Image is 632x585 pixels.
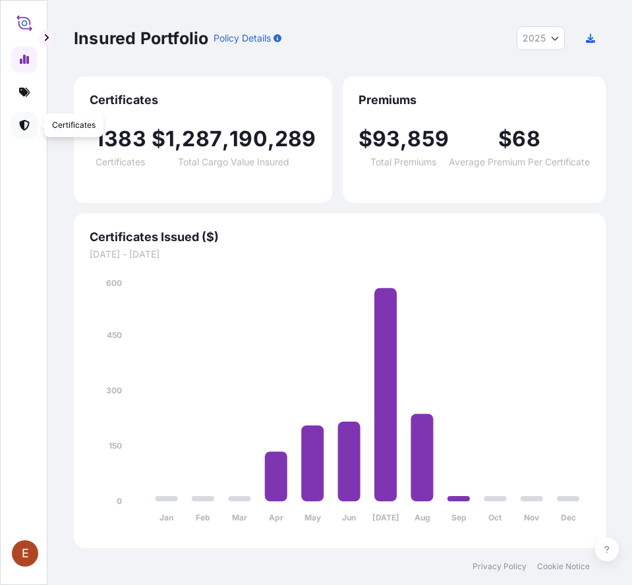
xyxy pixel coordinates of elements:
span: $ [498,128,512,150]
tspan: Sep [451,513,467,522]
span: 1383 [95,128,146,150]
span: 1 [165,128,175,150]
tspan: 300 [106,385,122,395]
a: Privacy Policy [473,561,527,572]
tspan: Nov [524,513,540,522]
span: $ [152,128,165,150]
tspan: Oct [488,513,502,522]
tspan: 600 [106,278,122,288]
span: 859 [407,128,449,150]
span: [DATE] - [DATE] [90,248,590,261]
span: , [268,128,275,150]
span: Certificates Issued ($) [90,229,590,245]
tspan: Feb [196,513,210,522]
span: , [222,128,229,150]
tspan: Aug [415,513,430,522]
span: $ [359,128,372,150]
tspan: Jan [159,513,173,522]
span: Certificates [90,92,316,108]
span: E [22,547,29,560]
button: Year Selector [517,26,565,50]
tspan: Dec [561,513,576,522]
tspan: Mar [232,513,247,522]
p: Insured Portfolio [74,28,208,49]
tspan: Jun [342,513,356,522]
span: 68 [512,128,540,150]
span: 287 [182,128,222,150]
span: Average Premium Per Certificate [449,157,590,167]
tspan: 450 [107,330,122,340]
span: , [400,128,407,150]
span: Total Cargo Value Insured [178,157,289,167]
span: 2025 [523,32,546,45]
tspan: 0 [117,496,122,506]
span: Certificates [96,157,145,167]
span: Premiums [359,92,590,108]
span: Total Premiums [370,157,436,167]
span: , [175,128,182,150]
p: Policy Details [214,32,271,45]
span: 93 [372,128,400,150]
tspan: [DATE] [372,513,399,522]
span: 289 [275,128,316,150]
tspan: Apr [269,513,283,522]
tspan: 150 [109,441,122,451]
a: Cookie Notice [537,561,590,572]
div: Certificates [44,113,103,137]
tspan: May [304,513,322,522]
span: 190 [229,128,268,150]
